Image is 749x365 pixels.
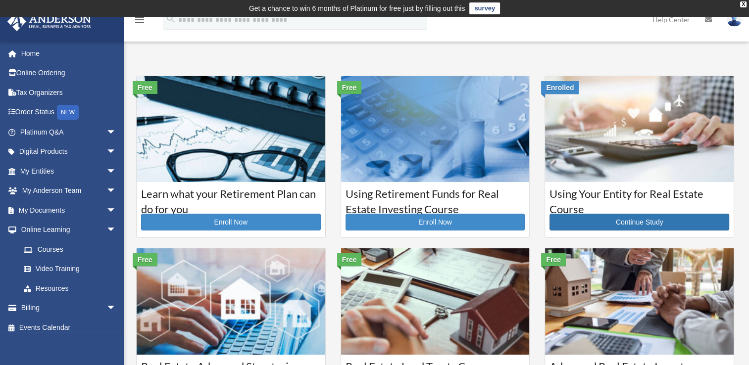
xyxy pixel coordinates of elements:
h3: Using Retirement Funds for Real Estate Investing Course [346,186,525,211]
a: Enroll Now [346,214,525,230]
div: Free [133,81,157,94]
i: menu [134,14,146,26]
a: My Anderson Teamarrow_drop_down [7,181,131,201]
a: Courses [14,239,126,259]
span: arrow_drop_down [106,200,126,221]
h3: Using Your Entity for Real Estate Course [549,186,729,211]
div: Get a chance to win 6 months of Platinum for free just by filling out this [249,2,465,14]
h3: Learn what your Retirement Plan can do for you [141,186,321,211]
a: Enroll Now [141,214,321,230]
span: arrow_drop_down [106,142,126,162]
span: arrow_drop_down [106,220,126,240]
div: Free [541,253,566,266]
a: Online Ordering [7,63,131,83]
a: survey [469,2,500,14]
a: Digital Productsarrow_drop_down [7,142,131,162]
a: Video Training [14,259,131,279]
div: NEW [57,105,79,120]
a: Resources [14,278,131,298]
div: Free [133,253,157,266]
a: menu [134,17,146,26]
i: search [165,13,176,24]
a: Platinum Q&Aarrow_drop_down [7,122,131,142]
div: Free [337,81,362,94]
a: Order StatusNEW [7,102,131,123]
span: arrow_drop_down [106,161,126,182]
div: close [740,1,747,7]
div: Free [337,253,362,266]
a: Events Calendar [7,318,131,337]
img: Anderson Advisors Platinum Portal [4,12,94,31]
a: My Entitiesarrow_drop_down [7,161,131,181]
a: Tax Organizers [7,83,131,102]
span: arrow_drop_down [106,298,126,319]
span: arrow_drop_down [106,181,126,201]
a: Continue Study [549,214,729,230]
a: Home [7,44,131,63]
img: User Pic [727,12,742,27]
span: arrow_drop_down [106,122,126,142]
a: My Documentsarrow_drop_down [7,200,131,220]
a: Online Learningarrow_drop_down [7,220,131,240]
div: Enrolled [541,81,579,94]
a: Billingarrow_drop_down [7,298,131,318]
